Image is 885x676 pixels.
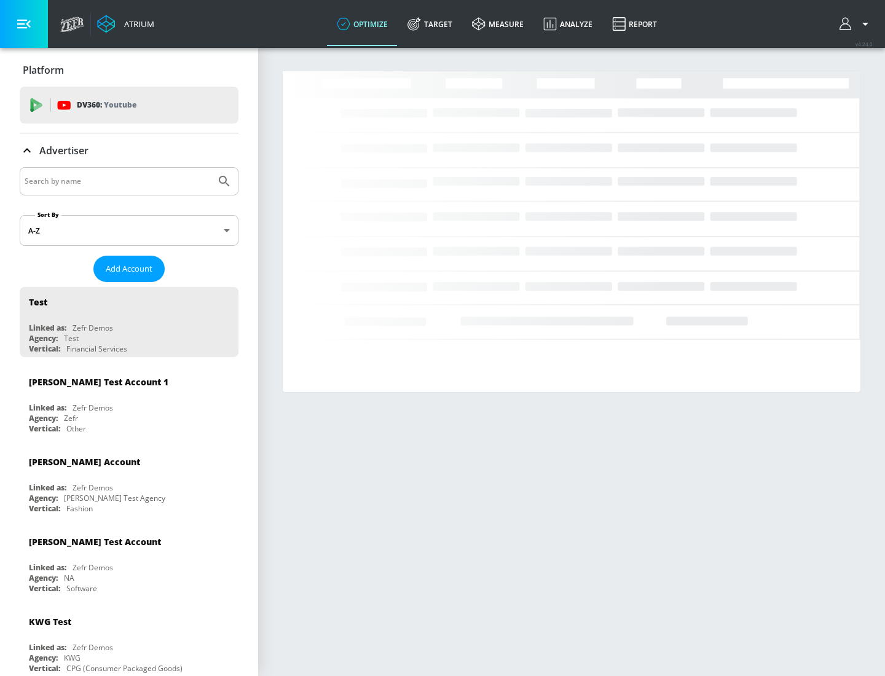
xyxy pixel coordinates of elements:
[73,323,113,333] div: Zefr Demos
[29,663,60,674] div: Vertical:
[20,367,238,437] div: [PERSON_NAME] Test Account 1Linked as:Zefr DemosAgency:ZefrVertical:Other
[29,503,60,514] div: Vertical:
[533,2,602,46] a: Analyze
[29,616,71,627] div: KWG Test
[20,527,238,597] div: [PERSON_NAME] Test AccountLinked as:Zefr DemosAgency:NAVertical:Software
[73,642,113,653] div: Zefr Demos
[66,663,183,674] div: CPG (Consumer Packaged Goods)
[29,653,58,663] div: Agency:
[29,562,66,573] div: Linked as:
[106,262,152,276] span: Add Account
[29,323,66,333] div: Linked as:
[29,344,60,354] div: Vertical:
[39,144,88,157] p: Advertiser
[29,423,60,434] div: Vertical:
[20,133,238,168] div: Advertiser
[73,403,113,413] div: Zefr Demos
[64,653,81,663] div: KWG
[29,573,58,583] div: Agency:
[104,98,136,111] p: Youtube
[20,287,238,357] div: TestLinked as:Zefr DemosAgency:TestVertical:Financial Services
[93,256,165,282] button: Add Account
[20,215,238,246] div: A-Z
[64,333,79,344] div: Test
[20,447,238,517] div: [PERSON_NAME] AccountLinked as:Zefr DemosAgency:[PERSON_NAME] Test AgencyVertical:Fashion
[77,98,136,112] p: DV360:
[64,413,78,423] div: Zefr
[97,15,154,33] a: Atrium
[29,403,66,413] div: Linked as:
[20,53,238,87] div: Platform
[29,333,58,344] div: Agency:
[25,173,211,189] input: Search by name
[29,536,161,548] div: [PERSON_NAME] Test Account
[20,87,238,124] div: DV360: Youtube
[29,456,140,468] div: [PERSON_NAME] Account
[35,211,61,219] label: Sort By
[23,63,64,77] p: Platform
[66,503,93,514] div: Fashion
[327,2,398,46] a: optimize
[29,413,58,423] div: Agency:
[398,2,462,46] a: Target
[29,376,168,388] div: [PERSON_NAME] Test Account 1
[29,642,66,653] div: Linked as:
[855,41,873,47] span: v 4.24.0
[29,482,66,493] div: Linked as:
[64,493,165,503] div: [PERSON_NAME] Test Agency
[29,296,47,308] div: Test
[462,2,533,46] a: measure
[73,482,113,493] div: Zefr Demos
[602,2,667,46] a: Report
[119,18,154,29] div: Atrium
[29,493,58,503] div: Agency:
[29,583,60,594] div: Vertical:
[66,344,127,354] div: Financial Services
[66,423,86,434] div: Other
[73,562,113,573] div: Zefr Demos
[64,573,74,583] div: NA
[66,583,97,594] div: Software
